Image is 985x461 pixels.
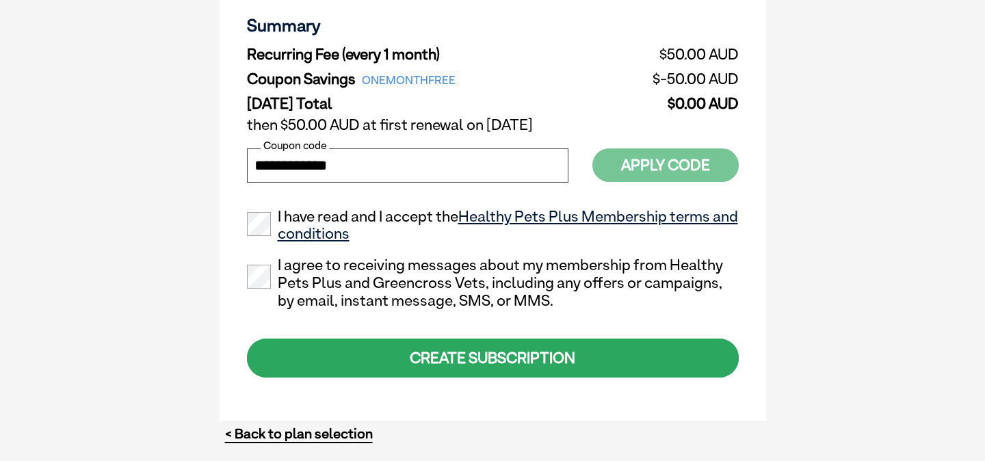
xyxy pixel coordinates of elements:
td: $-50.00 AUD [596,67,738,92]
td: [DATE] Total [247,92,596,113]
label: I agree to receiving messages about my membership from Healthy Pets Plus and Greencross Vets, inc... [247,256,739,309]
td: Recurring Fee (every 1 month) [247,42,596,67]
input: I have read and I accept theHealthy Pets Plus Membership terms and conditions [247,212,271,236]
button: Apply Code [592,148,739,182]
h3: Summary [247,15,739,36]
td: Coupon Savings [247,67,596,92]
a: < Back to plan selection [225,425,373,443]
a: Healthy Pets Plus Membership terms and conditions [278,207,738,243]
input: I agree to receiving messages about my membership from Healthy Pets Plus and Greencross Vets, inc... [247,265,271,289]
label: I have read and I accept the [247,208,739,243]
span: ONEMONTHFREE [356,71,463,90]
div: CREATE SUBSCRIPTION [247,339,739,378]
td: then $50.00 AUD at first renewal on [DATE] [247,113,739,137]
td: $0.00 AUD [596,92,738,113]
label: Coupon code [261,140,329,152]
td: $50.00 AUD [596,42,738,67]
